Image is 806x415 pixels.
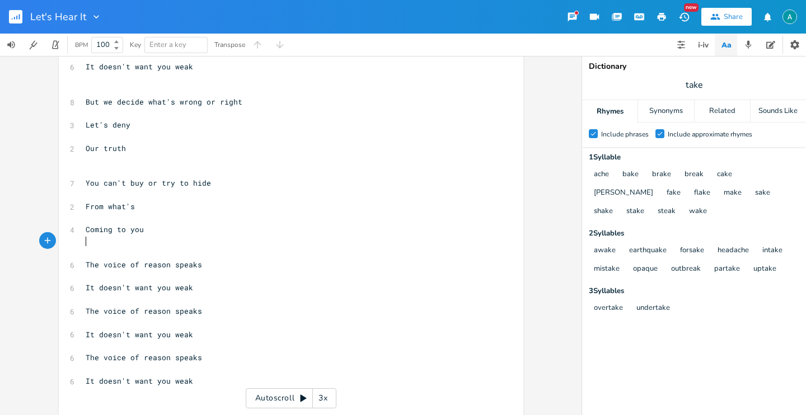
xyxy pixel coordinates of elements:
[636,304,670,313] button: undertake
[622,170,639,180] button: bake
[86,143,126,153] span: Our truth
[724,188,742,198] button: make
[594,188,653,198] button: [PERSON_NAME]
[86,329,193,339] span: It doesn't want you weak
[246,388,336,408] div: Autoscroll
[86,97,242,107] span: But we decide what's wrong or right
[594,304,623,313] button: overtake
[86,352,202,362] span: The voice of reason speaks
[149,40,186,50] span: Enter a key
[313,388,333,408] div: 3x
[629,246,667,256] button: earthquake
[667,188,681,198] button: fake
[86,201,135,211] span: From what's
[594,246,616,256] button: awake
[30,12,86,22] span: Let's Hear It
[684,3,699,12] div: New
[686,79,703,92] span: take
[638,100,693,122] div: Synonyms
[717,170,732,180] button: cake
[695,100,750,122] div: Related
[86,120,130,130] span: Let's deny
[652,170,671,180] button: brake
[626,207,644,216] button: stake
[594,207,613,216] button: shake
[689,207,707,216] button: wake
[589,287,799,295] div: 3 Syllable s
[86,260,202,270] span: The voice of reason speaks
[658,207,676,216] button: steak
[594,170,609,180] button: ache
[633,265,658,274] button: opaque
[601,131,649,138] div: Include phrases
[582,100,638,122] div: Rhymes
[782,10,797,24] img: Alex
[594,265,620,274] button: mistake
[86,306,202,316] span: The voice of reason speaks
[130,41,141,48] div: Key
[86,376,193,386] span: It doesn't want you weak
[668,131,752,138] div: Include approximate rhymes
[685,170,704,180] button: break
[75,42,88,48] div: BPM
[751,100,806,122] div: Sounds Like
[86,62,193,72] span: It doesn't want you weak
[714,265,740,274] button: partake
[214,41,245,48] div: Transpose
[589,154,799,161] div: 1 Syllable
[755,188,770,198] button: sake
[86,282,193,293] span: It doesn't want you weak
[753,265,776,274] button: uptake
[694,188,710,198] button: flake
[762,246,782,256] button: intake
[589,230,799,237] div: 2 Syllable s
[673,7,695,27] button: New
[86,224,144,234] span: Coming to you
[671,265,701,274] button: outbreak
[718,246,749,256] button: headache
[589,63,799,70] div: Dictionary
[680,246,704,256] button: forsake
[86,178,211,188] span: You can't buy or try to hide
[701,8,752,26] button: Share
[724,12,743,22] div: Share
